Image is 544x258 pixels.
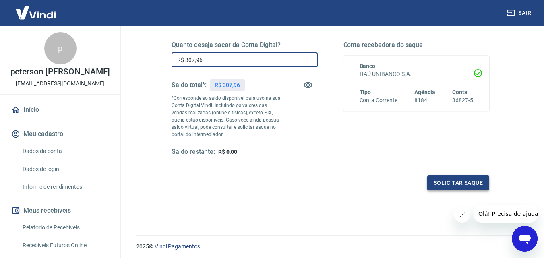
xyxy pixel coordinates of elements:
[343,41,490,49] h5: Conta recebedora do saque
[452,96,473,105] h6: 36827-5
[512,226,538,252] iframe: Botão para abrir a janela de mensagens
[172,41,318,49] h5: Quanto deseja sacar da Conta Digital?
[360,96,397,105] h6: Conta Corrente
[360,70,474,78] h6: ITAÚ UNIBANCO S.A.
[10,101,111,119] a: Início
[10,68,110,76] p: peterson [PERSON_NAME]
[16,79,105,88] p: [EMAIL_ADDRESS][DOMAIN_NAME]
[10,0,62,25] img: Vindi
[44,32,77,64] div: p
[19,161,111,178] a: Dados de login
[19,143,111,159] a: Dados da conta
[10,125,111,143] button: Meu cadastro
[19,219,111,236] a: Relatório de Recebíveis
[215,81,240,89] p: R$ 307,96
[19,179,111,195] a: Informe de rendimentos
[5,6,68,12] span: Olá! Precisa de ajuda?
[218,149,237,155] span: R$ 0,00
[427,175,489,190] button: Solicitar saque
[452,89,467,95] span: Conta
[172,148,215,156] h5: Saldo restante:
[505,6,534,21] button: Sair
[10,202,111,219] button: Meus recebíveis
[360,63,376,69] span: Banco
[414,89,435,95] span: Agência
[474,205,538,223] iframe: Mensagem da empresa
[155,243,200,250] a: Vindi Pagamentos
[172,95,281,138] p: *Corresponde ao saldo disponível para uso na sua Conta Digital Vindi. Incluindo os valores das ve...
[360,89,371,95] span: Tipo
[414,96,435,105] h6: 8184
[172,81,207,89] h5: Saldo total*:
[454,206,470,223] iframe: Fechar mensagem
[136,242,525,251] p: 2025 ©
[19,237,111,254] a: Recebíveis Futuros Online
